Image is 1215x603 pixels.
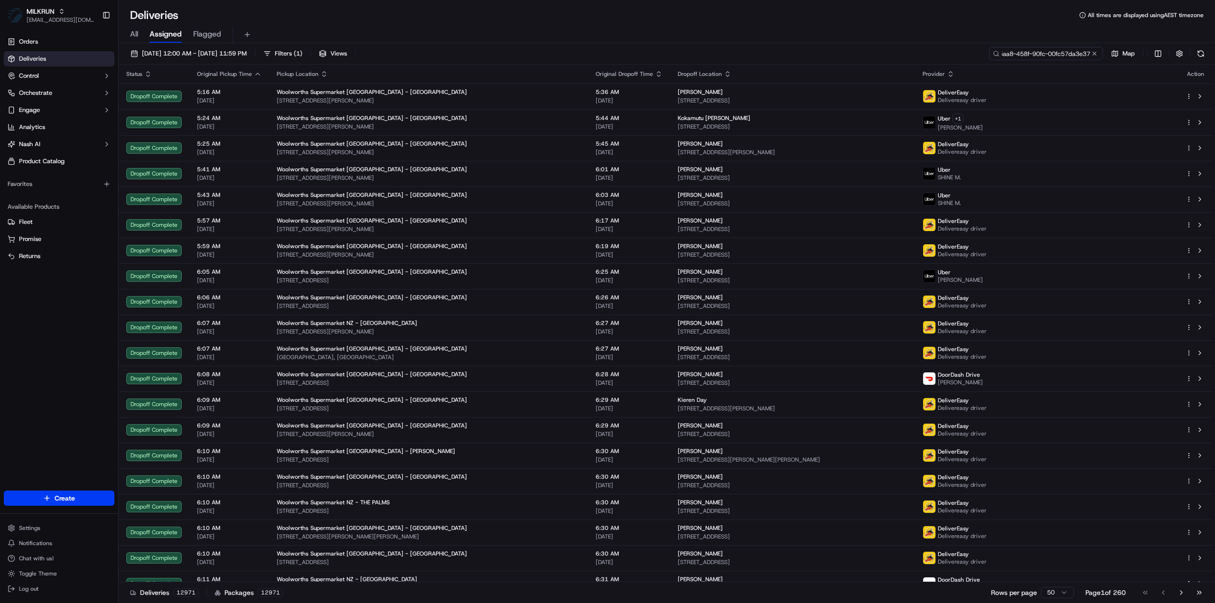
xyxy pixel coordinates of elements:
span: [DATE] [197,507,262,515]
span: [DATE] [596,533,663,540]
input: Type to search [989,47,1103,60]
span: [STREET_ADDRESS] [678,225,907,233]
span: [STREET_ADDRESS][PERSON_NAME] [277,251,580,259]
span: [STREET_ADDRESS] [277,277,580,284]
button: [DATE] 12:00 AM - [DATE] 11:59 PM [126,47,251,60]
span: [DATE] [596,174,663,182]
img: delivereasy_logo.png [923,142,935,154]
img: delivereasy_logo.png [923,501,935,513]
button: Engage [4,102,114,118]
span: 5:45 AM [596,140,663,148]
span: [STREET_ADDRESS] [678,302,907,310]
span: [DATE] [197,148,262,156]
span: Deliveries [19,55,46,63]
span: DeliverEasy [938,140,969,148]
span: Woolworths Supermarket NZ - [GEOGRAPHIC_DATA] [277,575,417,583]
span: [PERSON_NAME] [678,371,723,378]
span: DeliverEasy [938,243,969,250]
img: delivereasy_logo.png [923,475,935,487]
span: [STREET_ADDRESS] [678,97,907,104]
div: 12971 [258,588,283,597]
span: Woolworths Supermarket [GEOGRAPHIC_DATA] - [GEOGRAPHIC_DATA] [277,242,467,250]
span: [DATE] [596,277,663,284]
span: All [130,28,138,40]
button: Toggle Theme [4,567,114,580]
span: [DATE] [197,225,262,233]
button: Promise [4,232,114,247]
span: [STREET_ADDRESS] [678,430,907,438]
span: Status [126,70,142,78]
img: delivereasy_logo.png [923,398,935,410]
span: DeliverEasy [938,320,969,327]
span: [PERSON_NAME] [678,140,723,148]
button: Control [4,68,114,83]
span: DeliverEasy [938,294,969,302]
span: [DATE] [197,277,262,284]
span: [PERSON_NAME] [678,447,723,455]
span: [DATE] 12:00 AM - [DATE] 11:59 PM [142,49,247,58]
span: [STREET_ADDRESS] [277,456,580,464]
span: Pickup Location [277,70,318,78]
span: 5:43 AM [197,191,262,199]
span: 6:11 AM [197,575,262,583]
span: [DATE] [596,558,663,566]
span: Delivereasy driver [938,327,987,335]
span: [DATE] [596,430,663,438]
img: delivereasy_logo.png [923,552,935,564]
span: 6:30 AM [596,447,663,455]
span: [DATE] [596,123,663,130]
button: Log out [4,582,114,595]
span: Woolworths Supermarket NZ - [GEOGRAPHIC_DATA] [277,319,417,327]
span: [STREET_ADDRESS] [678,328,907,335]
span: 6:29 AM [596,396,663,404]
span: Woolworths Supermarket [GEOGRAPHIC_DATA] - [GEOGRAPHIC_DATA] [277,140,467,148]
span: Provider [923,70,945,78]
span: [STREET_ADDRESS] [678,277,907,284]
span: [DATE] [197,97,262,104]
span: Toggle Theme [19,570,57,577]
div: Deliveries [130,588,199,597]
span: [PERSON_NAME] [678,166,723,173]
span: Dropoff Location [678,70,722,78]
a: Returns [8,252,111,260]
span: [DATE] [197,123,262,130]
span: [PERSON_NAME] [678,319,723,327]
button: Map [1107,47,1139,60]
span: [STREET_ADDRESS][PERSON_NAME] [678,405,907,412]
button: Returns [4,249,114,264]
span: 6:08 AM [197,371,262,378]
span: [DATE] [197,405,262,412]
div: Favorites [4,176,114,192]
span: [PERSON_NAME] [678,88,723,96]
span: [PERSON_NAME] [678,242,723,250]
span: 6:27 AM [596,319,663,327]
span: Delivereasy driver [938,250,987,258]
button: MILKRUNMILKRUN[EMAIL_ADDRESS][DOMAIN_NAME] [4,4,98,27]
button: Orchestrate [4,85,114,101]
span: 6:07 AM [197,345,262,353]
span: Delivereasy driver [938,507,987,514]
span: Orchestrate [19,89,52,97]
button: [EMAIL_ADDRESS][DOMAIN_NAME] [27,16,94,24]
span: Woolworths Supermarket [GEOGRAPHIC_DATA] - [GEOGRAPHIC_DATA] [277,268,467,276]
img: delivereasy_logo.png [923,321,935,334]
span: 5:44 AM [596,114,663,122]
span: [STREET_ADDRESS] [277,379,580,387]
span: [DATE] [596,225,663,233]
span: Uber [938,115,951,122]
span: DeliverEasy [938,499,969,507]
span: [DATE] [596,482,663,489]
span: Flagged [193,28,221,40]
span: DeliverEasy [938,397,969,404]
span: Delivereasy driver [938,148,987,156]
span: [DATE] [197,379,262,387]
span: Settings [19,524,40,532]
span: 5:57 AM [197,217,262,224]
span: Returns [19,252,40,260]
img: delivereasy_logo.png [923,219,935,231]
span: Woolworths Supermarket [GEOGRAPHIC_DATA] - [GEOGRAPHIC_DATA] [277,371,467,378]
span: [DATE] [596,251,663,259]
p: Rows per page [991,588,1037,597]
span: 6:03 AM [596,191,663,199]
